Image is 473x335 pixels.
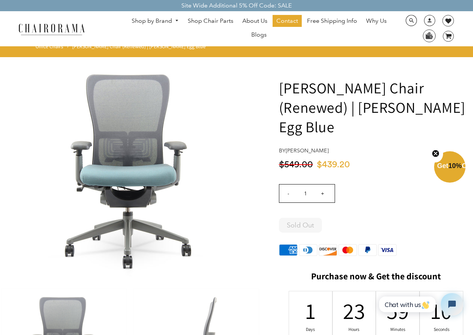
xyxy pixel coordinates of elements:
[437,162,472,170] span: Get Off
[306,326,315,332] div: Days
[286,147,329,154] a: [PERSON_NAME]
[307,17,357,25] span: Free Shipping Info
[423,30,435,41] img: WhatsApp_Image_2024-07-12_at_16.23.01.webp
[350,296,359,325] div: 23
[279,160,313,169] span: $549.00
[371,287,470,322] iframe: Tidio Chat
[279,78,473,136] h1: [PERSON_NAME] Chair (Renewed) | [PERSON_NAME] Egg Blue
[279,148,473,154] h4: by
[18,59,242,283] img: Zody Chair (Renewed) | Robin Egg Blue - chairorama
[128,15,182,27] a: Shop by Brand
[14,22,89,35] img: chairorama
[36,43,208,53] nav: breadcrumbs
[242,17,267,25] span: About Us
[248,29,270,41] a: Blogs
[279,218,322,233] button: Sold Out
[314,184,332,202] input: +
[448,162,462,170] span: 10%
[273,15,302,27] a: Contact
[239,15,271,27] a: About Us
[393,326,402,332] div: Minutes
[188,17,233,25] span: Shop Chair Parts
[18,167,242,175] a: Zody Chair (Renewed) | Robin Egg Blue - chairorama
[306,296,315,325] div: 1
[317,160,350,169] span: $439.20
[287,221,314,229] span: Sold Out
[434,152,466,183] div: Get10%OffClose teaser
[279,271,473,285] h2: Purchase now & Get the discount
[121,15,397,43] nav: DesktopNavigation
[350,326,359,332] div: Hours
[437,326,446,332] div: Seconds
[184,15,237,27] a: Shop Chair Parts
[366,17,387,25] span: Why Us
[428,145,443,162] button: Close teaser
[279,184,297,202] input: -
[251,31,267,39] span: Blogs
[362,15,390,27] a: Why Us
[303,15,361,27] a: Free Shipping Info
[276,17,298,25] span: Contact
